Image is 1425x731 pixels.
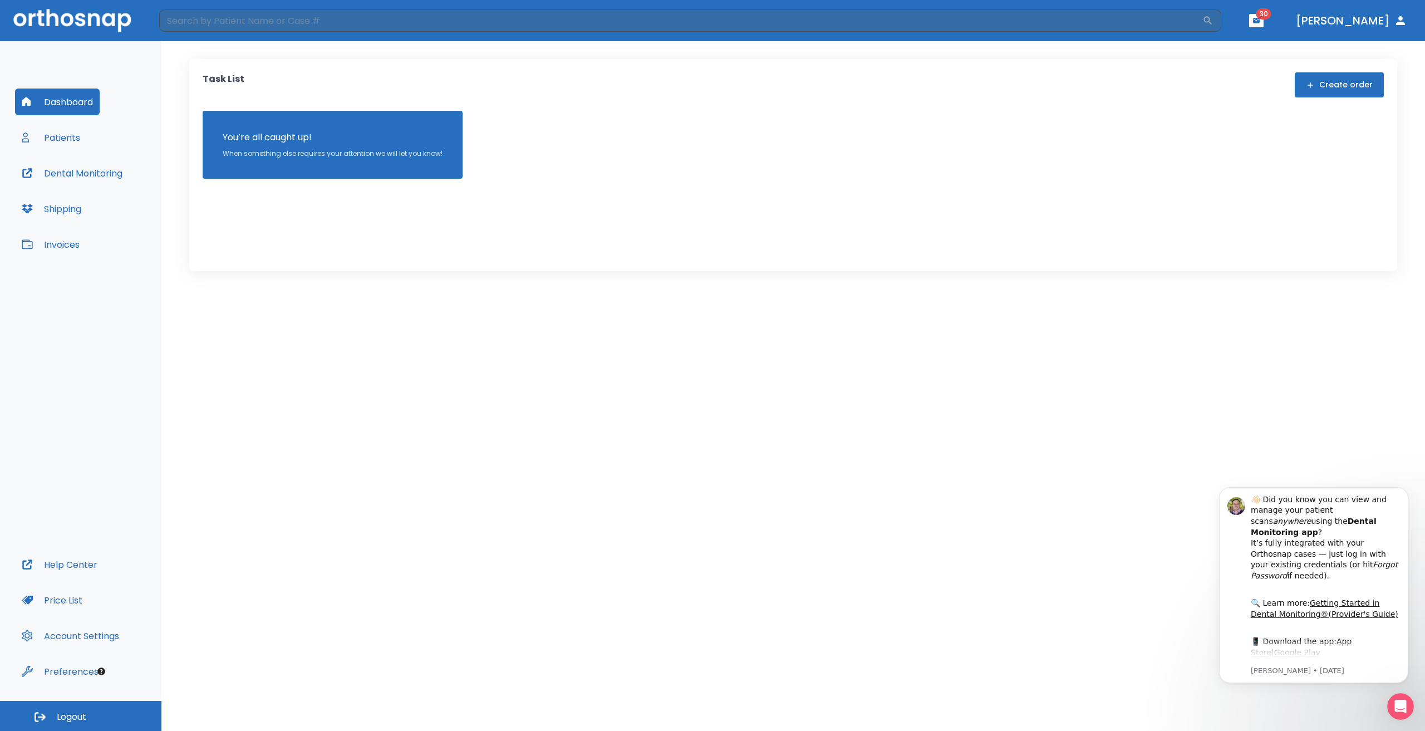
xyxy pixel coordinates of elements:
[223,131,443,144] p: You’re all caught up!
[15,658,105,685] button: Preferences
[57,711,86,723] span: Logout
[1256,8,1271,19] span: 30
[1202,473,1425,725] iframe: Intercom notifications message
[15,587,89,614] button: Price List
[15,160,129,187] button: Dental Monitoring
[203,72,244,97] p: Task List
[15,622,126,649] button: Account Settings
[15,195,88,222] button: Shipping
[15,124,87,151] button: Patients
[96,666,106,676] div: Tooltip anchor
[13,9,131,32] img: Orthosnap
[1295,72,1384,97] button: Create order
[15,231,86,258] button: Invoices
[159,9,1202,32] input: Search by Patient Name or Case #
[15,551,104,578] button: Help Center
[1387,693,1414,720] iframe: Intercom live chat
[223,149,443,159] p: When something else requires your attention we will let you know!
[1291,11,1412,31] button: [PERSON_NAME]
[15,89,100,115] button: Dashboard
